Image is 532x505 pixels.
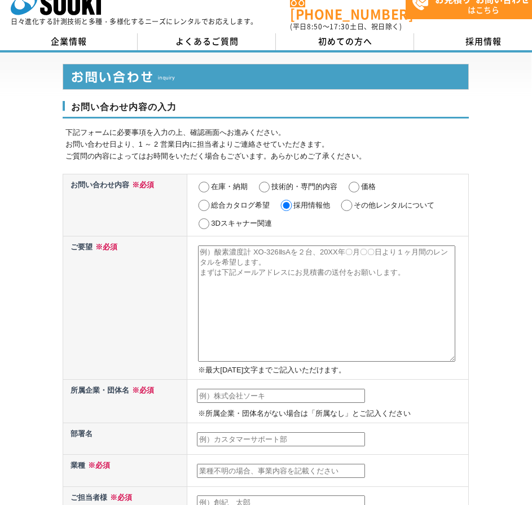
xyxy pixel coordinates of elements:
[65,127,469,162] p: 下記フォームに必要事項を入力の上、確認画面へお進みください。 お問い合わせ日より、1 ～ 2 営業日内に担当者よりご連絡させていただきます。 ご質問の内容によってはお時間をいただく場合もございま...
[307,21,323,32] span: 8:50
[290,21,402,32] span: (平日 ～ 土日、祝日除く)
[11,18,258,25] p: 日々進化する計測技術と多種・多様化するニーズにレンタルでお応えします。
[63,64,469,90] img: お問い合わせ
[63,380,187,423] th: 所属企業・団体名
[197,464,365,478] input: 業種不明の場合、事業内容を記載ください
[107,493,132,502] span: ※必須
[271,182,337,191] label: 技術的・専門的内容
[63,174,187,236] th: お問い合わせ内容
[85,461,110,469] span: ※必須
[129,386,154,394] span: ※必須
[197,432,365,447] input: 例）カスタマーサポート部
[63,455,187,486] th: 業種
[354,201,434,209] label: その他レンタルについて
[318,35,372,47] span: 初めての方へ
[63,236,187,379] th: ご要望
[211,201,270,209] label: 総合カタログ希望
[63,423,187,455] th: 部署名
[93,243,117,251] span: ※必須
[129,181,154,189] span: ※必須
[211,182,248,191] label: 在庫・納期
[63,101,469,119] h3: お問い合わせ内容の入力
[197,389,365,403] input: 例）株式会社ソーキ
[361,182,376,191] label: 価格
[198,365,465,376] p: ※最大[DATE]文字までご記入いただけます。
[198,408,465,420] p: ※所属企業・団体名がない場合は「所属なし」とご記入ください
[329,21,350,32] span: 17:30
[276,33,414,50] a: 初めての方へ
[138,33,276,50] a: よくあるご質問
[293,201,330,209] label: 採用情報他
[211,219,272,227] label: 3Dスキャナー関連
